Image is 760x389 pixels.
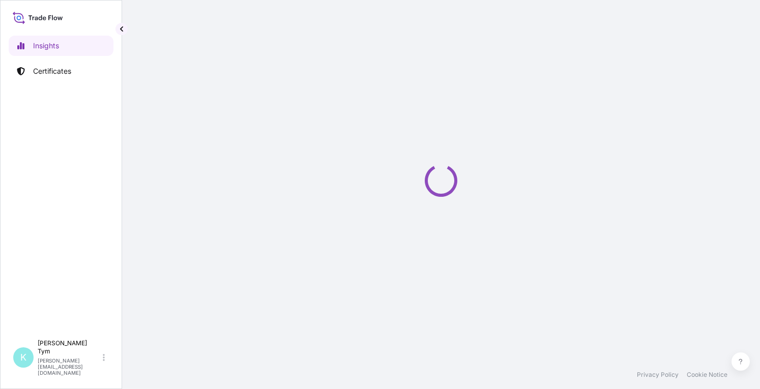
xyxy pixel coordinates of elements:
p: Insights [33,41,59,51]
p: [PERSON_NAME][EMAIL_ADDRESS][DOMAIN_NAME] [38,357,101,376]
span: K [20,352,26,363]
a: Privacy Policy [637,371,679,379]
p: Certificates [33,66,71,76]
a: Cookie Notice [687,371,727,379]
a: Insights [9,36,113,56]
p: [PERSON_NAME] Tym [38,339,101,355]
a: Certificates [9,61,113,81]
